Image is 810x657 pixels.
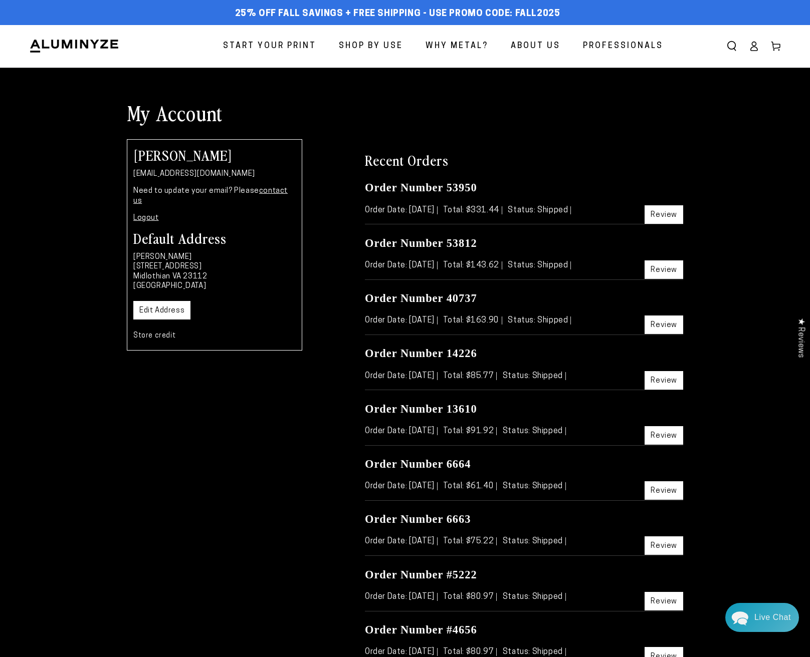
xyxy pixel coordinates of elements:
[365,537,438,545] span: Order Date: [DATE]
[503,537,566,545] span: Status: Shipped
[365,403,477,415] a: Order Number 13610
[115,15,141,41] img: Helga
[133,332,175,340] a: Store credit
[443,537,497,545] span: Total: $75.22
[235,9,560,20] span: 25% off FALL Savings + Free Shipping - Use Promo Code: FALL2025
[721,35,743,57] summary: Search our site
[365,648,438,656] span: Order Date: [DATE]
[133,148,296,162] h2: [PERSON_NAME]
[133,301,190,319] a: Edit Address
[645,260,683,279] a: Review
[645,536,683,555] a: Review
[503,372,566,380] span: Status: Shipped
[223,39,316,54] span: Start Your Print
[133,231,296,245] h3: Default Address
[754,603,791,632] div: Contact Us Directly
[331,33,411,60] a: Shop By Use
[133,186,296,206] p: Need to update your email? Please
[418,33,496,60] a: Why Metal?
[365,372,438,380] span: Order Date: [DATE]
[443,372,497,380] span: Total: $85.77
[791,310,810,366] div: Click to open Judge.me floating reviews tab
[365,623,477,636] a: Order Number #4656
[365,181,477,194] a: Order Number 53950
[365,206,438,214] span: Order Date: [DATE]
[365,347,477,360] a: Order Number 14226
[645,426,683,445] a: Review
[503,648,566,656] span: Status: Shipped
[443,261,502,269] span: Total: $143.62
[133,169,296,179] p: [EMAIL_ADDRESS][DOMAIN_NAME]
[365,427,438,435] span: Order Date: [DATE]
[133,214,159,222] a: Logout
[503,427,566,435] span: Status: Shipped
[503,33,568,60] a: About Us
[503,482,566,490] span: Status: Shipped
[508,261,571,269] span: Status: Shipped
[575,33,671,60] a: Professionals
[107,285,135,293] span: Re:amaze
[503,593,566,601] span: Status: Shipped
[365,568,477,581] a: Order Number #5222
[365,482,438,490] span: Order Date: [DATE]
[365,593,438,601] span: Order Date: [DATE]
[725,603,799,632] div: Chat widget toggle
[365,292,477,304] a: Order Number 40737
[365,261,438,269] span: Order Date: [DATE]
[508,316,571,324] span: Status: Shipped
[133,252,296,291] p: [PERSON_NAME] [STREET_ADDRESS] Midlothian VA 23112 [GEOGRAPHIC_DATA]
[365,237,477,249] a: Order Number 53812
[645,592,683,610] a: Review
[426,39,488,54] span: Why Metal?
[443,648,497,656] span: Total: $80.97
[365,151,683,169] h2: Recent Orders
[127,100,683,126] h1: My Account
[645,481,683,500] a: Review
[508,206,571,214] span: Status: Shipped
[365,458,471,470] a: Order Number 6664
[216,33,324,60] a: Start Your Print
[77,287,136,292] span: We run on
[133,187,288,205] a: contact us
[645,205,683,224] a: Review
[73,15,99,41] img: Marie J
[29,39,119,54] img: Aluminyze
[443,482,497,490] span: Total: $61.40
[511,39,560,54] span: About Us
[443,427,497,435] span: Total: $91.92
[443,316,502,324] span: Total: $163.90
[583,39,663,54] span: Professionals
[645,371,683,390] a: Review
[365,316,438,324] span: Order Date: [DATE]
[645,315,683,334] a: Review
[443,206,502,214] span: Total: $331.44
[72,50,141,57] span: Away until 11:00 AM
[443,593,497,601] span: Total: $80.97
[339,39,403,54] span: Shop By Use
[66,302,147,318] a: Leave A Message
[94,15,120,41] img: John
[365,513,471,525] a: Order Number 6663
